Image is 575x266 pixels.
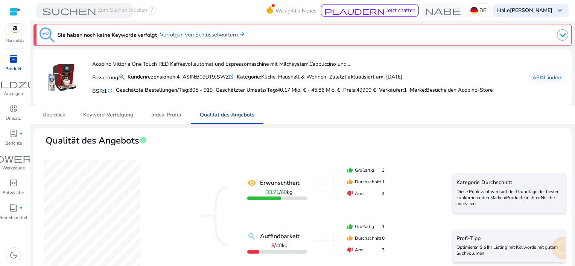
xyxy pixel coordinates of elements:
[92,74,119,81] font: Bewertung:
[321,5,419,17] button: plaudernJetzt chatten
[92,61,493,68] h4: Acopino Vittoria One Touch RED Kaffeevollautomat und Espressomaschine mit Milchsystem,Cappuccino ...
[281,189,287,196] span: 60
[20,132,23,135] span: fiber_manual_record
[347,167,353,173] mat-icon: thumb_up
[497,8,552,13] p: Hallo
[83,112,133,118] span: Keyword-Verfolgung
[107,87,113,94] mat-icon: refresh
[347,190,353,196] mat-icon: thumb_down
[247,232,256,241] mat-icon: search
[382,223,385,230] span: 1
[347,247,353,253] mat-icon: thumb_down
[329,73,383,80] b: Zuletzt aktualisiert am
[266,189,292,196] span: / kg
[3,189,24,196] p: Entwickler
[355,190,364,197] font: Arm
[5,24,25,35] img: amazon.svg
[329,73,402,81] div: : [DATE]
[355,178,381,185] font: Durchschnitt
[6,115,21,122] p: Umsatz
[456,244,562,256] p: Optimieren Sie Ihr Listing mit Keywords mit gutem Suchvolumen
[183,73,196,80] b: ASIN:
[555,6,564,15] span: keyboard_arrow_down
[529,71,566,83] button: ASIN ändern
[470,7,478,14] img: de.svg
[200,112,254,118] span: Qualität des Angebots
[456,236,562,242] h5: Profi-Tipp
[6,38,24,44] p: Marktplatz
[160,31,238,38] font: Verfolgen von Schlüsselwörtern
[356,86,376,94] span: 49900 €
[456,180,562,186] h5: Kategorie Durchschnitt
[9,203,18,212] span: book_4
[128,73,176,80] b: Kundenrezensionen:
[216,87,340,94] h5: Geschätzter Umsatz/Tag:
[43,112,65,118] span: Überblick
[410,86,493,94] font: :
[557,29,568,41] img: dropdown-arrow.svg
[9,104,18,113] span: donut_small
[20,206,23,209] span: fiber_manual_record
[151,112,182,118] span: Index-Prüfer
[40,27,55,42] img: keyword-tracking.svg
[355,167,374,174] font: Großartig
[238,32,244,36] img: arrow-right.svg
[9,129,18,138] span: lab_profile
[139,136,147,144] span: Info
[382,178,385,185] span: 1
[275,4,316,17] span: Was gibt's Neues
[4,90,23,97] p: Anzeigen
[382,167,385,174] span: 3
[42,6,96,15] span: suchen
[276,242,282,249] span: 40
[343,86,376,94] font: Preis:
[277,86,340,94] span: 40,17 Mio. € - 45,86 Mio. €
[46,134,139,147] span: Qualität des Angebots
[355,223,374,230] font: Großartig
[260,178,300,187] b: Erwünschtheit
[98,6,147,15] font: Zum Suchen drücken
[247,178,256,187] mat-icon: remove_red_eye
[2,165,25,171] p: Werkzeuge
[404,86,407,94] span: 1
[347,179,353,185] mat-icon: thumb_up
[379,87,407,94] h5: Verkäufer:
[58,30,157,39] h3: Sie haben noch keine Keywords verfolgt
[382,190,385,197] span: 4
[410,86,425,94] span: Marke
[355,246,364,253] font: Arm
[189,86,213,94] span: 805 - 919
[260,232,300,241] b: Auffindbarkeit
[9,251,18,260] span: dark_mode
[425,6,461,15] span: Nabe
[386,7,415,14] span: Jetzt chatten
[116,87,213,94] h5: Geschätzte Bestellungen/Tag:
[532,74,563,82] span: ASIN ändern
[347,224,353,230] mat-icon: thumb_up
[479,4,486,17] p: DE
[426,86,493,94] span: Besuche den Acopino-Store
[422,3,464,18] button: Nabe
[48,63,76,92] img: 412loWt8nxL._AC_US100_.jpg
[266,189,279,196] b: 33.71
[149,6,155,15] span: /
[355,235,381,242] font: Durchschnitt
[9,54,18,63] span: inventory_2
[347,235,353,241] mat-icon: thumb_up
[104,88,107,95] span: 1
[456,189,562,207] p: Diese Punktzahl wird auf der Grundlage der besten konkurrierenden Marken/Produkte in Ihrer Nische...
[92,88,107,95] font: BSR:
[183,73,229,80] font: B09DT9JSWZ
[271,242,287,249] span: / kg
[9,178,18,187] span: code_blocks
[271,242,274,249] b: 8
[510,7,552,14] b: [PERSON_NAME]
[237,73,326,81] div: Küche, Haushalt & Wohnen
[382,246,385,253] span: 3
[237,73,261,80] b: Kategorie:
[128,73,179,81] div: 4
[382,235,385,242] span: 0
[5,140,22,147] p: Berichte
[5,65,21,72] p: Produkt
[324,7,385,15] span: plaudern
